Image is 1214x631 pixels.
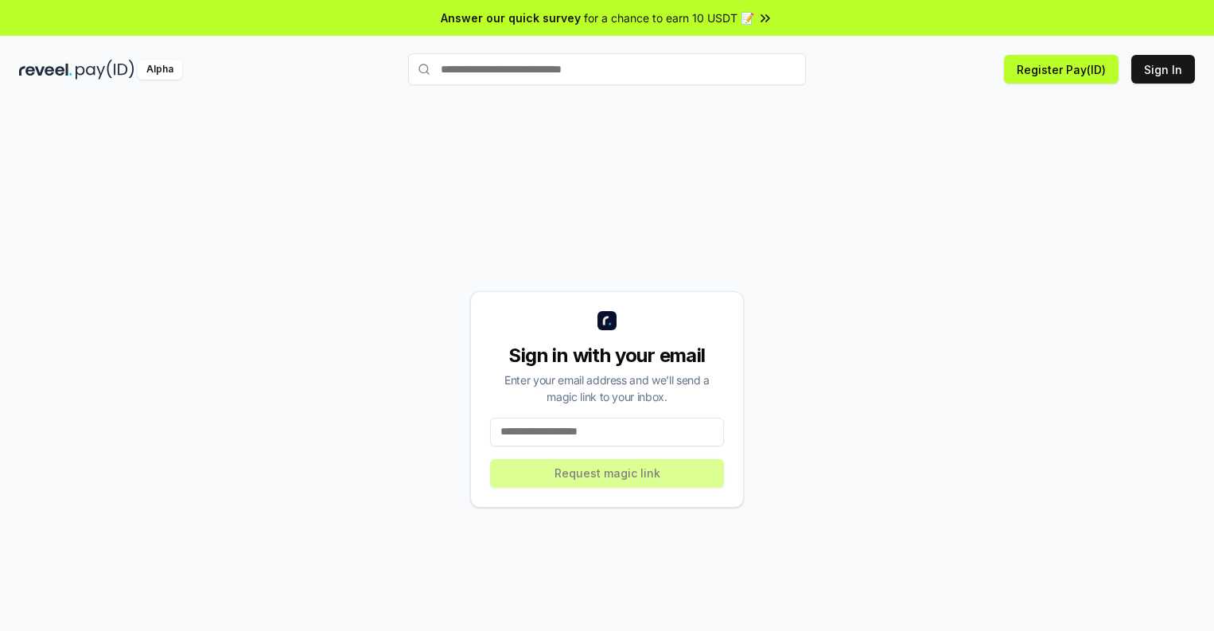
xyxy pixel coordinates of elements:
button: Register Pay(ID) [1004,55,1119,84]
div: Enter your email address and we’ll send a magic link to your inbox. [490,372,724,405]
img: pay_id [76,60,134,80]
span: for a chance to earn 10 USDT 📝 [584,10,754,26]
div: Alpha [138,60,182,80]
button: Sign In [1131,55,1195,84]
img: logo_small [597,311,617,330]
span: Answer our quick survey [441,10,581,26]
img: reveel_dark [19,60,72,80]
div: Sign in with your email [490,343,724,368]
